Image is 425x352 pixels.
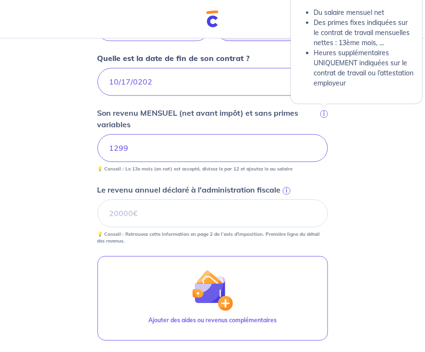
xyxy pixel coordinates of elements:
[97,184,281,195] p: Le revenu annuel déclaré à l'administration fiscale
[314,17,414,48] li: Des primes fixes indiquées sur le contrat de travail mensuelles nettes : 13ème mois, …
[97,199,328,227] input: 20000€
[97,68,328,96] input: employment-contract-end-on-placeholder
[97,53,250,63] strong: Quelle est la date de fin de son contrat ?
[283,187,291,194] span: i
[314,48,414,88] li: Heures supplémentaires UNIQUEMENT indiquées sur le contrat de travail ou l’attestation employeur
[320,110,328,118] span: i
[97,256,328,340] button: illu_wallet.svgAjouter des aides ou revenus complémentaires
[314,7,414,17] li: Du salaire mensuel net
[192,269,233,311] img: illu_wallet.svg
[148,316,277,325] p: Ajouter des aides ou revenus complémentaires
[97,166,293,172] p: 💡 Conseil : Le 13e mois (en net) est accepté, divisez le par 12 et ajoutez le au salaire
[97,134,328,162] input: Ex : 1 500 € net/mois
[206,11,219,27] img: Cautioneo
[97,231,328,244] p: 💡 Conseil : Retrouvez cette information en page 2 de l’avis d'imposition. Première ligne du détai...
[97,107,318,130] p: Son revenu MENSUEL (net avant impôt) et sans primes variables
